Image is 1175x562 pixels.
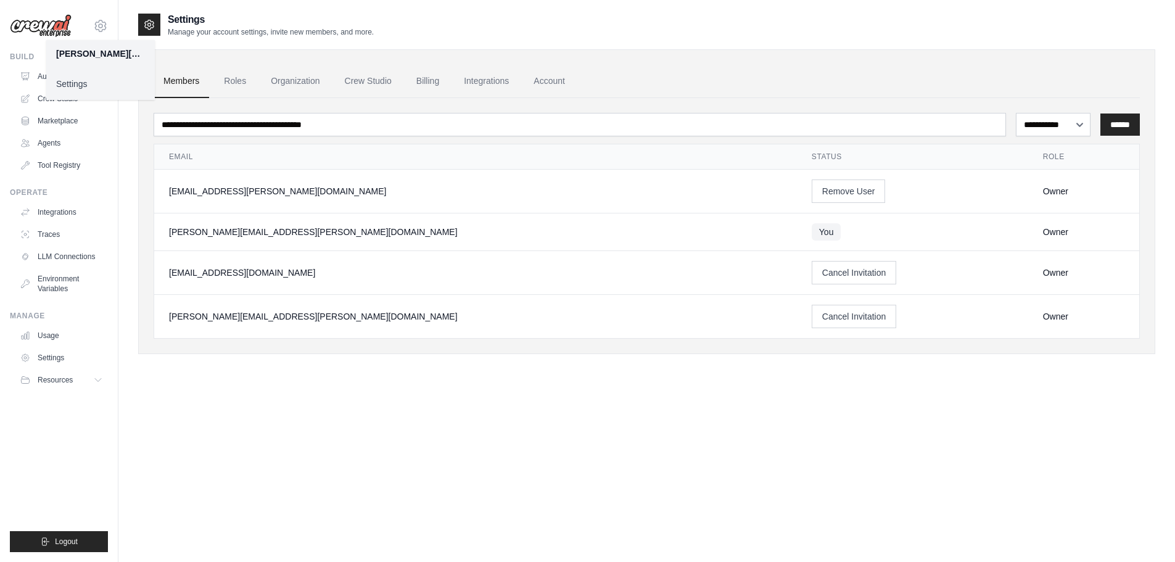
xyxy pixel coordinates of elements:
[15,348,108,368] a: Settings
[10,14,72,38] img: Logo
[15,67,108,86] a: Automations
[524,65,575,98] a: Account
[15,247,108,267] a: LLM Connections
[46,73,155,95] a: Settings
[1043,226,1124,238] div: Owner
[10,531,108,552] button: Logout
[812,223,841,241] span: You
[15,269,108,299] a: Environment Variables
[38,375,73,385] span: Resources
[15,111,108,131] a: Marketplace
[15,202,108,222] a: Integrations
[169,267,782,279] div: [EMAIL_ADDRESS][DOMAIN_NAME]
[154,144,797,170] th: Email
[15,155,108,175] a: Tool Registry
[168,12,374,27] h2: Settings
[1028,144,1139,170] th: Role
[10,188,108,197] div: Operate
[10,52,108,62] div: Build
[797,144,1028,170] th: Status
[169,185,782,197] div: [EMAIL_ADDRESS][PERSON_NAME][DOMAIN_NAME]
[15,326,108,345] a: Usage
[214,65,256,98] a: Roles
[15,133,108,153] a: Agents
[15,89,108,109] a: Crew Studio
[1043,310,1124,323] div: Owner
[55,537,78,547] span: Logout
[261,65,329,98] a: Organization
[812,305,897,328] button: Cancel Invitation
[335,65,402,98] a: Crew Studio
[812,180,886,203] button: Remove User
[15,225,108,244] a: Traces
[168,27,374,37] p: Manage your account settings, invite new members, and more.
[56,48,145,60] div: [PERSON_NAME][EMAIL_ADDRESS][PERSON_NAME][DOMAIN_NAME]
[10,311,108,321] div: Manage
[812,261,897,284] button: Cancel Invitation
[154,65,209,98] a: Members
[15,370,108,390] button: Resources
[1043,185,1124,197] div: Owner
[169,226,782,238] div: [PERSON_NAME][EMAIL_ADDRESS][PERSON_NAME][DOMAIN_NAME]
[406,65,449,98] a: Billing
[169,310,782,323] div: [PERSON_NAME][EMAIL_ADDRESS][PERSON_NAME][DOMAIN_NAME]
[1043,267,1124,279] div: Owner
[454,65,519,98] a: Integrations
